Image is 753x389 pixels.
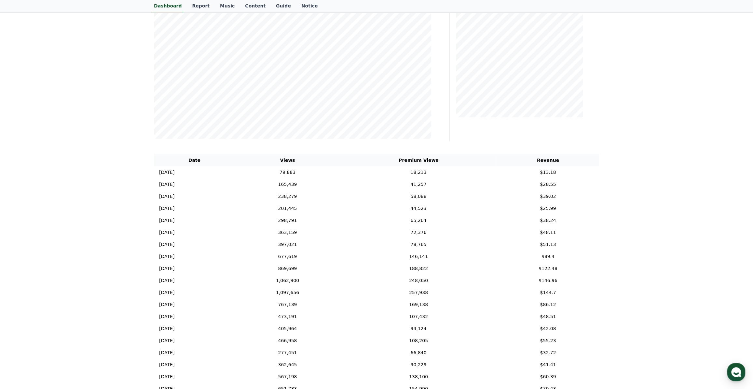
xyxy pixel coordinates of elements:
[235,239,340,251] td: 397,021
[497,287,599,299] td: $144.7
[159,241,174,248] p: [DATE]
[497,299,599,311] td: $86.12
[340,154,497,166] th: Premium Views
[235,263,340,275] td: 869,699
[17,216,28,221] span: Home
[340,299,497,311] td: 169,138
[497,202,599,214] td: $25.99
[497,335,599,347] td: $55.23
[340,335,497,347] td: 108,205
[159,325,174,332] p: [DATE]
[340,166,497,178] td: 18,213
[497,166,599,178] td: $13.18
[159,361,174,368] p: [DATE]
[235,190,340,202] td: 238,279
[497,347,599,359] td: $32.72
[159,373,174,380] p: [DATE]
[159,205,174,212] p: [DATE]
[340,347,497,359] td: 66,840
[340,359,497,371] td: 90,229
[159,253,174,260] p: [DATE]
[235,359,340,371] td: 362,645
[159,229,174,236] p: [DATE]
[497,323,599,335] td: $42.08
[497,371,599,383] td: $60.39
[340,275,497,287] td: 248,050
[235,227,340,239] td: 363,159
[235,275,340,287] td: 1,062,900
[497,251,599,263] td: $89.4
[235,335,340,347] td: 466,958
[340,227,497,239] td: 72,376
[340,190,497,202] td: 58,088
[96,216,112,221] span: Settings
[340,371,497,383] td: 138,100
[159,289,174,296] p: [DATE]
[340,178,497,190] td: 41,257
[84,206,125,222] a: Settings
[159,169,174,176] p: [DATE]
[235,251,340,263] td: 677,619
[340,287,497,299] td: 257,938
[54,216,73,221] span: Messages
[497,263,599,275] td: $122.48
[340,214,497,227] td: 65,264
[497,275,599,287] td: $146.96
[43,206,84,222] a: Messages
[235,311,340,323] td: 473,191
[235,202,340,214] td: 201,445
[340,323,497,335] td: 94,124
[159,301,174,308] p: [DATE]
[235,154,340,166] th: Views
[159,313,174,320] p: [DATE]
[159,337,174,344] p: [DATE]
[159,193,174,200] p: [DATE]
[497,359,599,371] td: $41.41
[154,154,235,166] th: Date
[2,206,43,222] a: Home
[340,251,497,263] td: 146,141
[235,299,340,311] td: 767,139
[235,323,340,335] td: 405,964
[235,287,340,299] td: 1,097,656
[340,202,497,214] td: 44,523
[497,311,599,323] td: $48.51
[159,217,174,224] p: [DATE]
[340,263,497,275] td: 188,822
[497,239,599,251] td: $51.13
[497,227,599,239] td: $48.11
[159,265,174,272] p: [DATE]
[497,178,599,190] td: $28.55
[497,214,599,227] td: $38.24
[235,166,340,178] td: 79,883
[235,347,340,359] td: 277,451
[497,154,599,166] th: Revenue
[235,214,340,227] td: 298,791
[235,178,340,190] td: 165,439
[159,349,174,356] p: [DATE]
[235,371,340,383] td: 567,198
[497,190,599,202] td: $39.02
[159,277,174,284] p: [DATE]
[340,311,497,323] td: 107,432
[340,239,497,251] td: 78,765
[159,181,174,188] p: [DATE]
